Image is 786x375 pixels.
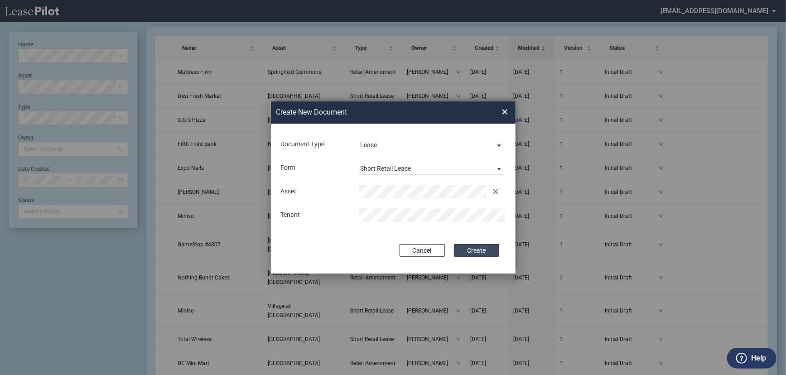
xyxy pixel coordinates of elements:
md-select: Lease Form: Short Retail Lease [359,161,506,175]
div: Short Retail Lease [360,165,411,172]
div: Form [275,163,354,173]
div: Document Type [275,140,354,149]
div: Asset [275,187,354,196]
button: Create [454,244,499,257]
span: × [502,105,508,120]
md-select: Document Type: Lease [359,138,506,151]
md-dialog: Create New ... [271,101,516,274]
label: Help [751,352,766,364]
div: Lease [360,141,377,149]
div: Tenant [275,211,354,220]
h2: Create New Document [276,107,469,117]
button: Cancel [400,244,445,257]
